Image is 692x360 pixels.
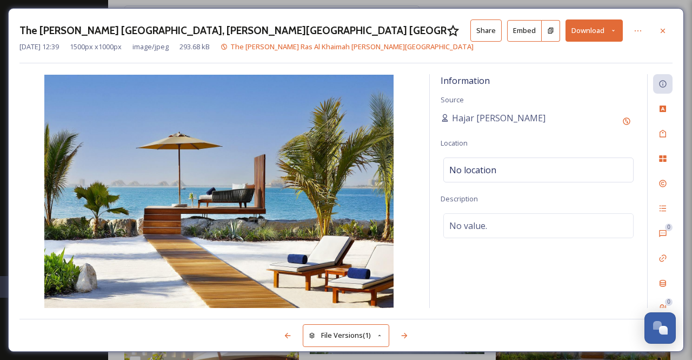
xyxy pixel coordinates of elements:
span: 1500 px x 1000 px [70,42,122,52]
span: No location [449,163,496,176]
h3: The [PERSON_NAME] [GEOGRAPHIC_DATA], [PERSON_NAME][GEOGRAPHIC_DATA] [GEOGRAPHIC_DATA]jpg [19,23,447,38]
span: Information [441,75,490,87]
button: Embed [507,20,542,42]
img: 73594263-DE0C-4C68-879B6FB8912CAC73.jpg [19,75,418,308]
div: 0 [665,298,673,306]
span: Description [441,194,478,204]
div: 0 [665,224,673,231]
button: Download [565,19,623,42]
span: No value. [449,219,487,232]
span: The [PERSON_NAME] Ras Al Khaimah [PERSON_NAME][GEOGRAPHIC_DATA] [230,42,474,51]
button: Open Chat [644,312,676,344]
span: Location [441,138,468,148]
button: File Versions(1) [303,324,389,346]
span: image/jpeg [132,42,169,52]
span: 293.68 kB [179,42,210,52]
span: [DATE] 12:39 [19,42,59,52]
button: Share [470,19,502,42]
span: Hajar [PERSON_NAME] [452,112,545,125]
span: Source [441,95,464,104]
